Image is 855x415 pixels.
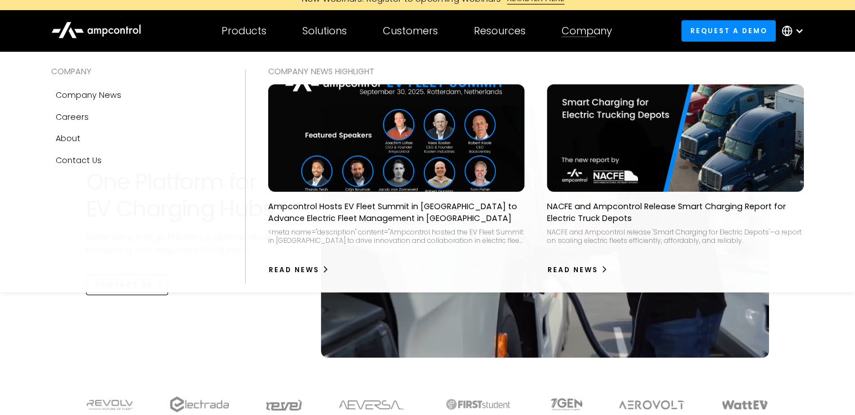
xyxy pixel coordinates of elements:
[547,228,803,245] div: NACFE and Ampcontrol release 'Smart Charging for Electric Depots'—a report on scaling electric fl...
[268,201,524,223] p: Ampcontrol Hosts EV Fleet Summit in [GEOGRAPHIC_DATA] to Advance Electric Fleet Management in [GE...
[547,201,803,223] p: NACFE and Ampcontrol Release Smart Charging Report for Electric Truck Depots
[383,25,438,37] div: Customers
[51,106,223,128] a: Careers
[56,111,89,123] div: Careers
[721,400,768,409] img: WattEV logo
[302,25,347,37] div: Solutions
[221,25,266,37] div: Products
[51,65,223,78] div: COMPANY
[547,261,608,279] a: Read News
[562,25,612,37] div: Company
[268,65,804,78] div: COMPANY NEWS Highlight
[474,25,526,37] div: Resources
[56,89,121,101] div: Company news
[51,84,223,106] a: Company news
[51,128,223,149] a: About
[56,154,102,166] div: Contact Us
[268,261,329,279] a: Read News
[170,396,229,412] img: electrada logo
[548,265,598,275] div: Read News
[681,20,776,41] a: Request a demo
[268,228,524,245] div: <meta name="description" content="Ampcontrol hosted the EV Fleet Summit in [GEOGRAPHIC_DATA] to d...
[51,150,223,171] a: Contact Us
[56,132,80,145] div: About
[269,265,319,275] div: Read News
[618,400,685,409] img: Aerovolt Logo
